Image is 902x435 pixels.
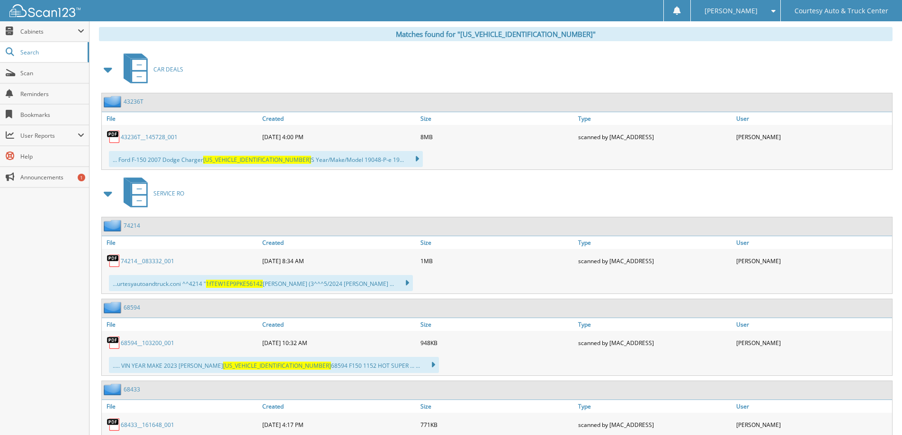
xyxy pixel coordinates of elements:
span: [US_VEHICLE_IDENTIFICATION_NUMBER] [203,156,311,164]
a: File [102,112,260,125]
a: 74214__083332_001 [121,257,174,265]
div: ..... VIN YEAR MAKE 2023 [PERSON_NAME] 68594 F150 1152 HOT SUPER ... ... [109,357,439,373]
div: [PERSON_NAME] [734,415,892,434]
div: scanned by [MAC_ADDRESS] [576,333,734,352]
a: Created [260,112,418,125]
a: Created [260,400,418,413]
img: folder2.png [104,383,124,395]
span: Help [20,152,84,160]
span: Bookmarks [20,111,84,119]
div: [DATE] 4:17 PM [260,415,418,434]
a: 68594__103200_001 [121,339,174,347]
img: PDF.png [107,417,121,432]
a: 43236T__145728_001 [121,133,178,141]
div: Matches found for "[US_VEHICLE_IDENTIFICATION_NUMBER]" [99,27,893,41]
div: scanned by [MAC_ADDRESS] [576,415,734,434]
span: [PERSON_NAME] [705,8,758,14]
span: Courtesy Auto & Truck Center [795,8,888,14]
div: 948KB [418,333,576,352]
span: User Reports [20,132,78,140]
img: PDF.png [107,254,121,268]
a: File [102,318,260,331]
a: 68433 [124,385,140,393]
a: Created [260,236,418,249]
div: scanned by [MAC_ADDRESS] [576,127,734,146]
div: [PERSON_NAME] [734,333,892,352]
a: User [734,112,892,125]
span: Announcements [20,173,84,181]
div: [DATE] 4:00 PM [260,127,418,146]
a: SERVICE RO [118,175,184,212]
a: Size [418,236,576,249]
div: ...urtesyautoandtruck.coni ^^4214 " [PERSON_NAME] (3^^^5/2024 [PERSON_NAME] ... [109,275,413,291]
img: folder2.png [104,220,124,231]
div: 8MB [418,127,576,146]
span: [US_VEHICLE_IDENTIFICATION_NUMBER] [223,362,331,370]
a: User [734,318,892,331]
img: folder2.png [104,96,124,107]
span: SERVICE RO [153,189,184,197]
div: 1MB [418,251,576,270]
a: Type [576,112,734,125]
a: Type [576,236,734,249]
a: Created [260,318,418,331]
div: [PERSON_NAME] [734,251,892,270]
span: Scan [20,69,84,77]
a: 68433__161648_001 [121,421,174,429]
span: Search [20,48,83,56]
span: Reminders [20,90,84,98]
div: [DATE] 10:32 AM [260,333,418,352]
a: 68594 [124,303,140,311]
span: Cabinets [20,27,78,36]
a: File [102,400,260,413]
a: Size [418,112,576,125]
span: 1fTEW1EP9PKE56142 [206,280,263,288]
a: Type [576,400,734,413]
a: User [734,236,892,249]
div: scanned by [MAC_ADDRESS] [576,251,734,270]
a: User [734,400,892,413]
a: Size [418,318,576,331]
div: 1 [78,174,85,181]
a: Size [418,400,576,413]
img: scan123-logo-white.svg [9,4,80,17]
div: [DATE] 8:34 AM [260,251,418,270]
a: File [102,236,260,249]
img: folder2.png [104,302,124,313]
div: [PERSON_NAME] [734,127,892,146]
a: CAR DEALS [118,51,183,88]
a: 74214 [124,222,140,230]
div: 771KB [418,415,576,434]
div: ... Ford F-150 2007 Dodge Charger S Year/Make/Model 19048-P-e 19... [109,151,423,167]
a: 43236T [124,98,143,106]
img: PDF.png [107,130,121,144]
span: CAR DEALS [153,65,183,73]
img: PDF.png [107,336,121,350]
a: Type [576,318,734,331]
